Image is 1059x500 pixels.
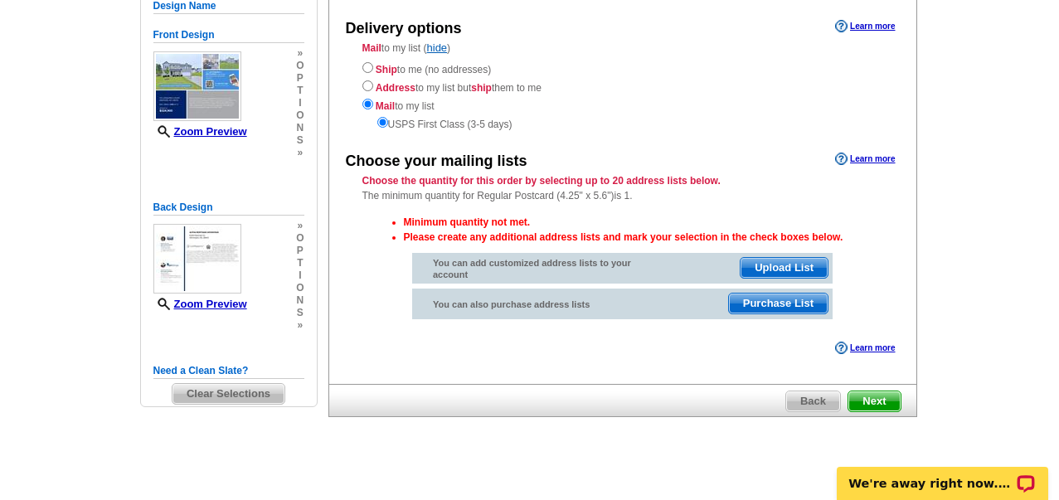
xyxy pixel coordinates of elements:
[153,224,241,294] img: small-thumb.jpg
[296,72,304,85] span: p
[329,173,916,203] div: The minimum quantity for Regular Postcard (4.25" x 5.6")is 1.
[296,307,304,319] span: s
[376,82,415,94] strong: Address
[362,175,721,187] strong: Choose the quantity for this order by selecting up to 20 address lists below.
[296,122,304,134] span: n
[427,41,448,54] a: hide
[376,100,395,112] strong: Mail
[404,215,875,230] li: Minimum quantity not met.
[296,60,304,72] span: o
[296,294,304,307] span: n
[296,85,304,97] span: t
[296,319,304,332] span: »
[362,114,883,132] div: USPS First Class (3-5 days)
[826,448,1059,500] iframe: To enrich screen reader interactions, please activate Accessibility in Grammarly extension settings
[296,257,304,269] span: t
[785,391,841,412] a: Back
[153,363,304,379] h5: Need a Clean Slate?
[153,51,241,121] img: small-thumb.jpg
[362,42,381,54] strong: Mail
[153,200,304,216] h5: Back Design
[848,391,900,411] span: Next
[741,258,828,278] span: Upload List
[296,147,304,159] span: »
[412,289,652,314] div: You can also purchase address lists
[835,20,895,33] a: Learn more
[153,125,247,138] a: Zoom Preview
[346,18,462,40] div: Delivery options
[362,59,883,132] div: to me (no addresses) to my list but them to me to my list
[296,232,304,245] span: o
[835,153,895,166] a: Learn more
[471,82,492,94] strong: ship
[329,41,916,132] div: to my list ( )
[153,27,304,43] h5: Front Design
[346,151,527,172] div: Choose your mailing lists
[296,220,304,232] span: »
[296,134,304,147] span: s
[412,253,652,284] div: You can add customized address lists to your account
[376,64,397,75] strong: Ship
[296,97,304,109] span: i
[296,282,304,294] span: o
[296,47,304,60] span: »
[153,298,247,310] a: Zoom Preview
[729,294,828,313] span: Purchase List
[296,109,304,122] span: o
[835,342,895,355] a: Learn more
[404,230,875,245] li: Please create any additional address lists and mark your selection in the check boxes below.
[172,384,284,404] span: Clear Selections
[296,245,304,257] span: p
[296,269,304,282] span: i
[786,391,840,411] span: Back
